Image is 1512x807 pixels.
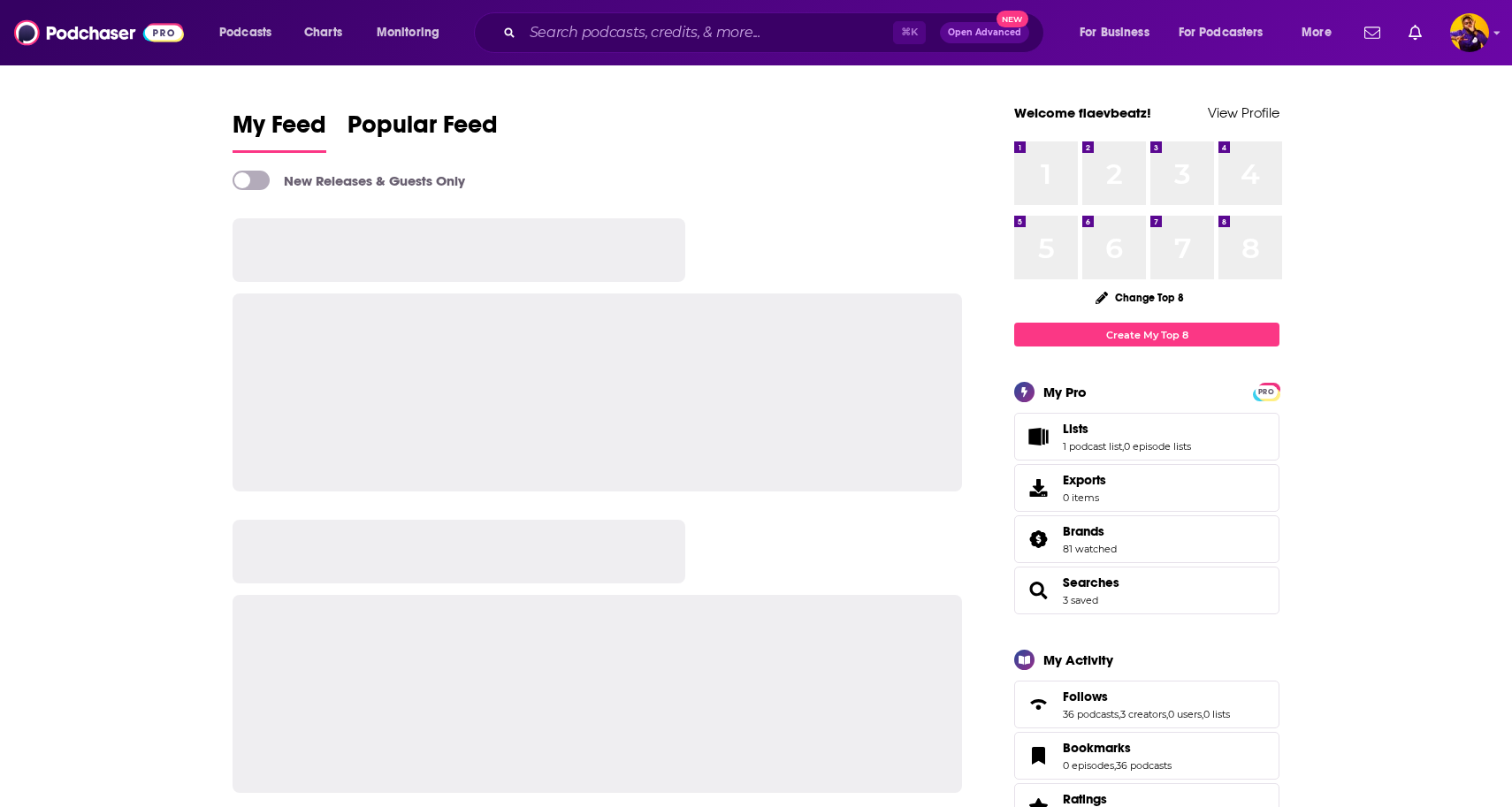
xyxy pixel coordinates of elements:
[1014,732,1279,780] span: Bookmarks
[14,16,184,49] img: Podchaser - Follow, Share and Rate Podcasts
[219,20,271,45] span: Podcasts
[1063,740,1131,756] span: Bookmarks
[1063,421,1191,437] a: Lists
[1256,385,1277,399] span: PRO
[1063,689,1230,704] a: Follows
[1203,708,1230,720] a: 0 lists
[233,110,326,153] a: My Feed
[1122,440,1124,453] span: ,
[1080,20,1149,45] span: For Business
[523,19,893,47] input: Search podcasts, credits, & more...
[1357,18,1387,48] a: Show notifications dropdown
[1014,413,1279,461] span: Lists
[1124,440,1191,453] a: 0 episode lists
[1085,286,1195,308] button: Change Top 8
[1289,19,1354,47] button: open menu
[304,20,342,45] span: Charts
[293,19,353,47] a: Charts
[1014,464,1279,512] a: Exports
[1450,13,1489,52] img: User Profile
[1063,440,1122,453] a: 1 podcast list
[1014,515,1279,563] span: Brands
[1063,575,1119,590] a: Searches
[1208,104,1279,121] a: View Profile
[1063,421,1088,437] span: Lists
[1119,708,1120,720] span: ,
[1020,527,1056,552] a: Brands
[1302,20,1332,45] span: More
[1114,759,1116,772] span: ,
[1014,681,1279,728] span: Follows
[233,171,465,190] a: New Releases & Guests Only
[1063,523,1117,539] a: Brands
[997,11,1028,27] span: New
[948,28,1021,37] span: Open Advanced
[491,12,1061,53] div: Search podcasts, credits, & more...
[233,110,326,150] span: My Feed
[1014,104,1151,121] a: Welcome flaevbeatz!
[940,22,1029,43] button: Open AdvancedNew
[1202,708,1203,720] span: ,
[1063,708,1119,720] a: 36 podcasts
[1116,759,1172,772] a: 36 podcasts
[1020,476,1056,500] span: Exports
[1020,743,1056,768] a: Bookmarks
[1166,708,1168,720] span: ,
[1063,594,1098,606] a: 3 saved
[364,19,462,47] button: open menu
[1063,543,1117,555] a: 81 watched
[1067,19,1172,47] button: open menu
[1063,523,1104,539] span: Brands
[347,110,498,150] span: Popular Feed
[1063,472,1106,488] span: Exports
[1120,708,1166,720] a: 3 creators
[1450,13,1489,52] span: Logged in as flaevbeatz
[1020,692,1056,717] a: Follows
[1179,20,1264,45] span: For Podcasters
[1256,384,1277,398] a: PRO
[1063,689,1108,704] span: Follows
[1043,651,1113,668] div: My Activity
[1020,424,1056,449] a: Lists
[1450,13,1489,52] button: Show profile menu
[347,110,498,153] a: Popular Feed
[1014,323,1279,346] a: Create My Top 8
[207,19,294,47] button: open menu
[1020,578,1056,603] a: Searches
[1401,18,1429,48] a: Show notifications dropdown
[1043,384,1087,400] div: My Pro
[1063,791,1166,807] a: Ratings
[1168,708,1202,720] a: 0 users
[1063,491,1106,504] span: 0 items
[893,21,926,44] span: ⌘ K
[1063,740,1172,756] a: Bookmarks
[1063,759,1114,772] a: 0 episodes
[1063,791,1107,807] span: Ratings
[377,20,439,45] span: Monitoring
[1014,567,1279,614] span: Searches
[1167,19,1289,47] button: open menu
